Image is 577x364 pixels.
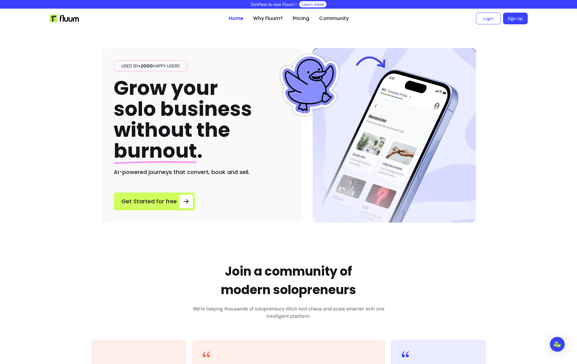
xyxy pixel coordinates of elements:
a: Sign Up [503,13,528,24]
a: Community [319,15,349,22]
a: Home [229,15,243,22]
h3: We're helping thousands of solopreneurs ditch tool chaos and scale smarter with one intelligent p... [189,305,389,320]
div: Open Intercom Messenger [550,337,565,352]
a: Learn more [302,1,324,7]
p: ZenPass is now Fluum ! [251,1,297,7]
a: Pricing [293,15,309,22]
span: +2000 [138,63,152,69]
a: Get Started for free [114,192,195,210]
a: Why Fluum? [253,15,283,22]
h2: Join a community of modern solopreneurs [221,262,356,299]
span: burnout [114,137,197,164]
span: Used by happy users [119,63,182,69]
span: Get Started for free [121,197,177,206]
img: Hero [313,48,476,223]
img: Fluum Logo [50,14,79,22]
h1: Grow your solo business without the . [114,78,252,162]
h2: AI-powered journeys that convert, book and sell. [114,168,291,176]
a: Login [476,13,501,24]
